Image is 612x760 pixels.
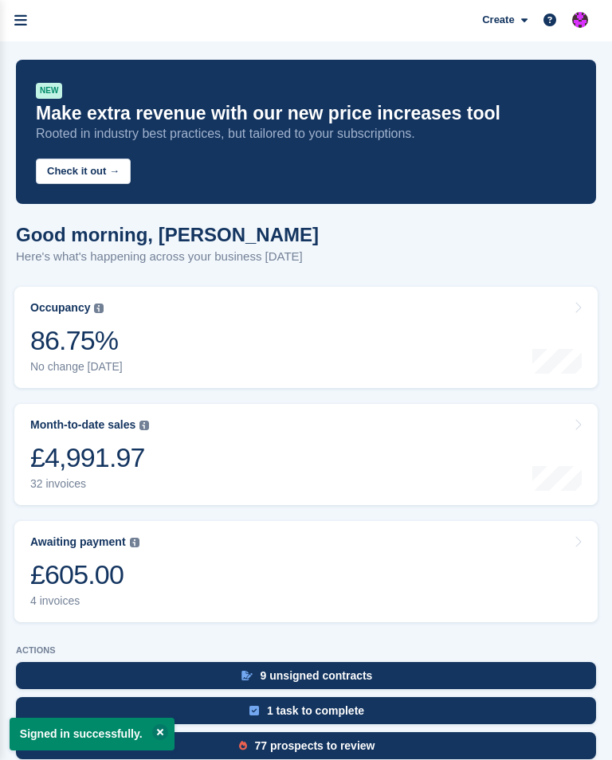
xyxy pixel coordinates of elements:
p: Signed in successfully. [10,718,175,750]
div: £605.00 [30,558,139,591]
p: Rooted in industry best practices, but tailored to your subscriptions. [36,125,500,143]
p: Here's what's happening across your business [DATE] [16,248,319,266]
a: Awaiting payment £605.00 4 invoices [14,521,598,622]
a: 1 task to complete [16,697,596,732]
div: No change [DATE] [30,360,123,374]
div: Month-to-date sales [30,418,135,432]
div: 77 prospects to review [255,739,375,752]
div: Awaiting payment [30,535,126,549]
a: 9 unsigned contracts [16,662,596,697]
div: 1 task to complete [267,704,364,717]
img: task-75834270c22a3079a89374b754ae025e5fb1db73e45f91037f5363f120a921f8.svg [249,706,259,715]
span: Create [482,12,514,28]
img: icon-info-grey-7440780725fd019a000dd9b08b2336e03edf1995a4989e88bcd33f0948082b44.svg [130,538,139,547]
p: Make extra revenue with our new price increases tool [36,102,500,125]
div: Occupancy [30,301,90,315]
button: Check it out → [36,159,131,185]
div: 9 unsigned contracts [261,669,373,682]
p: ACTIONS [16,645,596,656]
div: 4 invoices [30,594,139,608]
h1: Good morning, [PERSON_NAME] [16,224,319,245]
img: prospect-51fa495bee0391a8d652442698ab0144808aea92771e9ea1ae160a38d050c398.svg [239,741,247,750]
div: £4,991.97 [30,441,149,474]
img: icon-info-grey-7440780725fd019a000dd9b08b2336e03edf1995a4989e88bcd33f0948082b44.svg [139,421,149,430]
img: contract_signature_icon-13c848040528278c33f63329250d36e43548de30e8caae1d1a13099fd9432cc5.svg [241,671,253,680]
div: 32 invoices [30,477,149,491]
div: 86.75% [30,324,123,357]
a: Month-to-date sales £4,991.97 32 invoices [14,404,598,505]
img: icon-info-grey-7440780725fd019a000dd9b08b2336e03edf1995a4989e88bcd33f0948082b44.svg [94,304,104,313]
div: NEW [36,83,62,99]
img: George Leighton [572,12,588,28]
a: Occupancy 86.75% No change [DATE] [14,287,598,388]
